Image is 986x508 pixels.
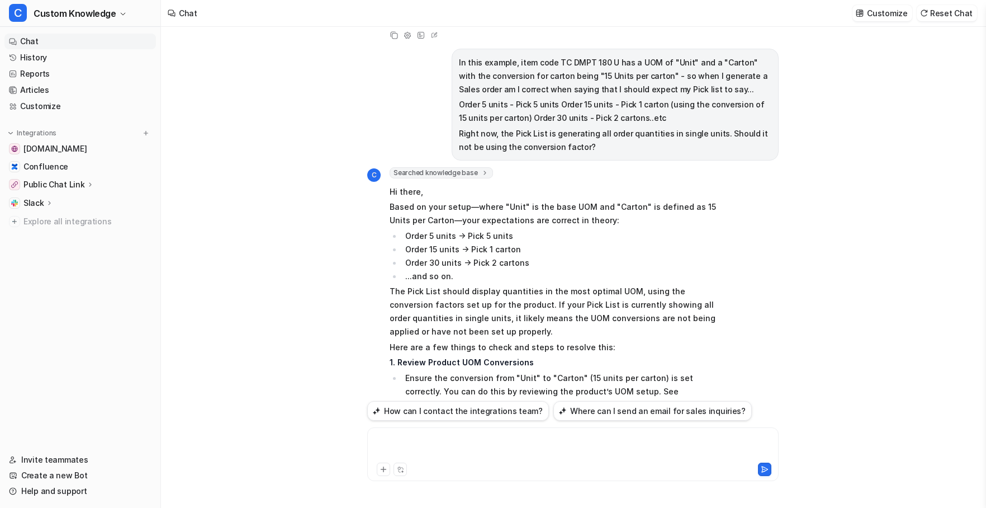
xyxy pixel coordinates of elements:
p: Hi there, [390,185,717,199]
img: expand menu [7,129,15,137]
p: Order 5 units - Pick 5 units Order 15 units - Pick 1 carton (using the conversion of 15 units per... [459,98,771,125]
button: Integrations [4,128,60,139]
img: explore all integrations [9,216,20,227]
p: Customize [867,7,907,19]
span: C [367,168,381,182]
a: Chat [4,34,156,49]
a: Help and support [4,483,156,499]
button: Reset Chat [917,5,977,21]
button: Where can I send an email for sales inquiries? [553,401,752,421]
p: Integrations [17,129,56,138]
a: Reports [4,66,156,82]
p: Public Chat Link [23,179,85,190]
p: Based on your setup—where "Unit" is the base UOM and "Carton" is defined as 15 Units per Carton—y... [390,200,717,227]
strong: 1. Review Product UOM Conversions [390,358,534,367]
li: Order 30 units → Pick 2 cartons [402,256,717,270]
p: Slack [23,197,44,209]
span: [DOMAIN_NAME] [23,143,87,154]
a: ConfluenceConfluence [4,159,156,175]
p: In this example, item code TC DMPT 180 U has a UOM of "Unit" and a "Carton" with the conversion f... [459,56,771,96]
li: ...and so on. [402,270,717,283]
button: Customize [852,5,912,21]
img: menu_add.svg [142,129,150,137]
span: Explore all integrations [23,213,151,231]
li: Order 15 units → Pick 1 carton [402,243,717,256]
p: The Pick List should display quantities in the most optimal UOM, using the conversion factors set... [390,285,717,338]
li: Ensure the conversion from "Unit" to "Carton" (15 units per carton) is set correctly. You can do ... [402,371,717,425]
img: Confluence [11,163,18,170]
p: Here are a few things to check and steps to resolve this: [390,341,717,354]
img: customize [856,9,864,17]
p: Right now, the Pick List is generating all order quantities in single units. Should it not be usi... [459,127,771,154]
a: Invite teammates [4,452,156,468]
a: History [4,50,156,65]
span: Confluence [23,161,68,172]
img: help.cartoncloud.com [11,145,18,152]
a: Explore all integrations [4,214,156,229]
a: Customize [4,98,156,114]
button: How can I contact the integrations team? [367,401,549,421]
a: Create a new Bot [4,468,156,483]
div: Chat [179,7,197,19]
span: Custom Knowledge [34,6,116,21]
a: Articles [4,82,156,98]
img: Slack [11,200,18,206]
span: Searched knowledge base [390,167,493,178]
span: C [9,4,27,22]
a: help.cartoncloud.com[DOMAIN_NAME] [4,141,156,157]
img: reset [920,9,928,17]
img: Public Chat Link [11,181,18,188]
li: Order 5 units → Pick 5 units [402,229,717,243]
